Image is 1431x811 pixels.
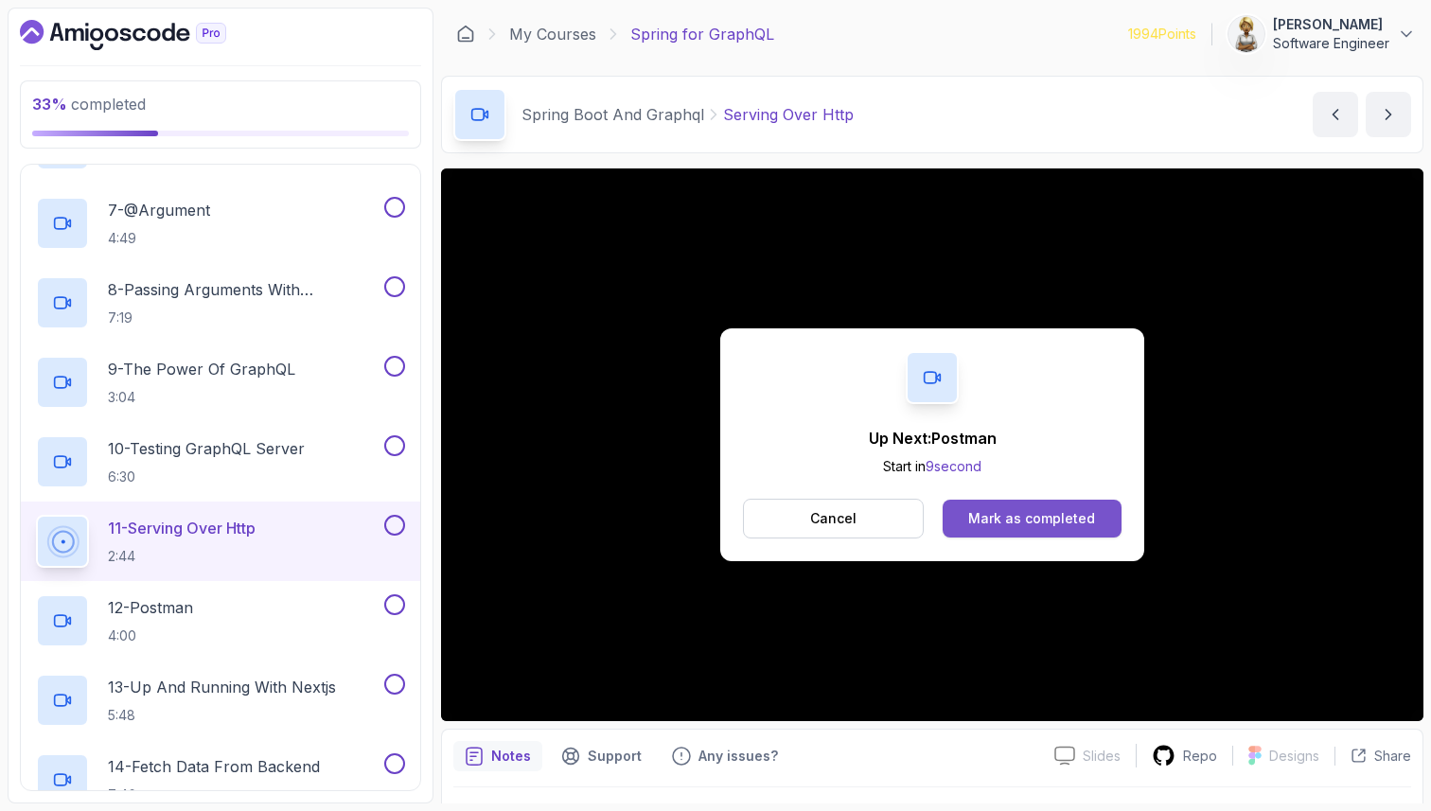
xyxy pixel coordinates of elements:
button: Share [1334,747,1411,766]
span: 33 % [32,95,67,114]
p: 2:44 [108,547,256,566]
button: Feedback button [661,741,789,771]
p: 5:48 [108,706,336,725]
button: user profile image[PERSON_NAME]Software Engineer [1228,15,1416,53]
p: Any issues? [698,747,778,766]
p: 10 - Testing GraphQL Server [108,437,305,460]
p: Start in [869,457,997,476]
button: previous content [1313,92,1358,137]
p: 12 - Postman [108,596,193,619]
p: Serving Over Http [723,103,854,126]
p: Software Engineer [1273,34,1389,53]
button: Cancel [743,499,924,538]
p: 6:30 [108,467,305,486]
p: Spring for GraphQL [630,23,774,45]
button: Mark as completed [943,500,1122,538]
div: Mark as completed [968,509,1095,528]
button: 9-The Power Of GraphQL3:04 [36,356,405,409]
p: 4:00 [108,626,193,645]
p: Support [588,747,642,766]
p: 4:49 [108,229,210,248]
p: 3:04 [108,388,295,407]
button: notes button [453,741,542,771]
iframe: 11 - Serving Over HTTP [441,168,1423,721]
p: 8 - Passing Arguments With @Schemamapping [108,278,380,301]
p: Cancel [810,509,857,528]
p: Designs [1269,747,1319,766]
button: 8-Passing Arguments With @Schemamapping7:19 [36,276,405,329]
button: 7-@Argument4:49 [36,197,405,250]
button: 14-Fetch Data From Backend7:46 [36,753,405,806]
p: 7:46 [108,785,320,804]
p: Repo [1183,747,1217,766]
img: user profile image [1228,16,1264,52]
a: My Courses [509,23,596,45]
p: 11 - Serving Over Http [108,517,256,539]
span: 9 second [926,458,981,474]
p: 13 - Up And Running With Nextjs [108,676,336,698]
button: 13-Up And Running With Nextjs5:48 [36,674,405,727]
p: 1994 Points [1128,25,1196,44]
button: 11-Serving Over Http2:44 [36,515,405,568]
button: Support button [550,741,653,771]
a: Dashboard [20,20,270,50]
p: Slides [1083,747,1121,766]
button: 12-Postman4:00 [36,594,405,647]
button: next content [1366,92,1411,137]
p: 7 - @Argument [108,199,210,221]
p: [PERSON_NAME] [1273,15,1389,34]
p: Share [1374,747,1411,766]
button: 10-Testing GraphQL Server6:30 [36,435,405,488]
p: Notes [491,747,531,766]
p: Spring Boot And Graphql [521,103,704,126]
a: Dashboard [456,25,475,44]
p: 14 - Fetch Data From Backend [108,755,320,778]
a: Repo [1137,744,1232,767]
span: completed [32,95,146,114]
p: 7:19 [108,309,380,327]
p: 9 - The Power Of GraphQL [108,358,295,380]
p: Up Next: Postman [869,427,997,450]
